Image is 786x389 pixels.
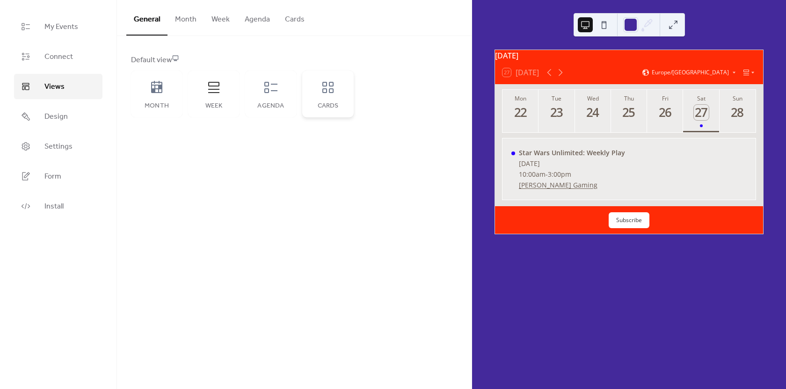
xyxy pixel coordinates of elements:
[502,90,539,132] button: Mon22
[44,81,65,93] span: Views
[131,55,456,66] div: Default view
[14,134,102,159] a: Settings
[650,94,680,102] div: Fri
[722,94,753,102] div: Sun
[720,90,756,132] button: Sun28
[546,170,548,179] span: -
[255,102,287,110] div: Agenda
[686,94,716,102] div: Sat
[14,74,102,99] a: Views
[140,102,173,110] div: Month
[513,105,528,120] div: 22
[611,90,647,132] button: Thu25
[652,70,729,75] span: Europe/[GEOGRAPHIC_DATA]
[44,141,73,152] span: Settings
[519,180,625,189] a: [PERSON_NAME] Gaming
[539,90,575,132] button: Tue23
[730,105,745,120] div: 28
[541,94,572,102] div: Tue
[575,90,611,132] button: Wed24
[658,105,673,120] div: 26
[578,94,608,102] div: Wed
[647,90,683,132] button: Fri26
[44,201,64,212] span: Install
[44,171,61,182] span: Form
[14,104,102,129] a: Design
[495,50,763,61] div: [DATE]
[683,90,719,132] button: Sat27
[621,105,637,120] div: 25
[548,170,571,179] span: 3:00pm
[14,44,102,69] a: Connect
[519,148,625,157] div: Star Wars Unlimited: Weekly Play
[505,94,536,102] div: Mon
[44,51,73,63] span: Connect
[197,102,230,110] div: Week
[44,111,68,122] span: Design
[519,170,546,179] span: 10:00am
[14,14,102,39] a: My Events
[614,94,644,102] div: Thu
[549,105,565,120] div: 23
[694,105,709,120] div: 27
[585,105,601,120] div: 24
[519,159,625,168] div: [DATE]
[44,22,78,33] span: My Events
[609,212,649,228] button: Subscribe
[312,102,344,110] div: Cards
[14,164,102,189] a: Form
[14,194,102,219] a: Install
